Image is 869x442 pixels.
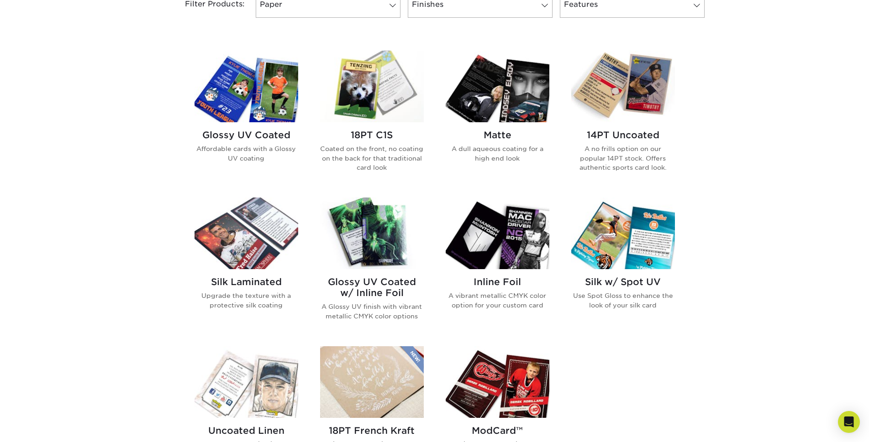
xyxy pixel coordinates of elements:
p: A dull aqueous coating for a high end look [446,144,549,163]
h2: 18PT C1S [320,130,424,140]
img: Silk Laminated Trading Cards [195,198,298,269]
p: Affordable cards with a Glossy UV coating [195,144,298,163]
img: Uncoated Linen Trading Cards [195,346,298,418]
a: Glossy UV Coated Trading Cards Glossy UV Coated Affordable cards with a Glossy UV coating [195,51,298,187]
h2: Uncoated Linen [195,425,298,436]
h2: 18PT French Kraft [320,425,424,436]
h2: 14PT Uncoated [571,130,675,140]
img: 14PT Uncoated Trading Cards [571,51,675,122]
img: New Product [401,346,424,374]
h2: Matte [446,130,549,140]
img: 18PT French Kraft Trading Cards [320,346,424,418]
p: A Glossy UV finish with vibrant metallic CMYK color options [320,302,424,321]
p: Upgrade the texture with a protective silk coating [195,291,298,310]
h2: Silk Laminated [195,276,298,287]
p: Use Spot Gloss to enhance the look of your silk card [571,291,675,310]
img: Inline Foil Trading Cards [446,198,549,269]
a: 14PT Uncoated Trading Cards 14PT Uncoated A no frills option on our popular 14PT stock. Offers au... [571,51,675,187]
iframe: Google Customer Reviews [2,414,78,439]
img: ModCard™ Trading Cards [446,346,549,418]
img: 18PT C1S Trading Cards [320,51,424,122]
h2: Inline Foil [446,276,549,287]
a: Inline Foil Trading Cards Inline Foil A vibrant metallic CMYK color option for your custom card [446,198,549,335]
div: Open Intercom Messenger [838,411,860,433]
a: Matte Trading Cards Matte A dull aqueous coating for a high end look [446,51,549,187]
p: A vibrant metallic CMYK color option for your custom card [446,291,549,310]
a: Silk Laminated Trading Cards Silk Laminated Upgrade the texture with a protective silk coating [195,198,298,335]
a: 18PT C1S Trading Cards 18PT C1S Coated on the front, no coating on the back for that traditional ... [320,51,424,187]
p: A no frills option on our popular 14PT stock. Offers authentic sports card look. [571,144,675,172]
img: Silk w/ Spot UV Trading Cards [571,198,675,269]
a: Glossy UV Coated w/ Inline Foil Trading Cards Glossy UV Coated w/ Inline Foil A Glossy UV finish ... [320,198,424,335]
p: Coated on the front, no coating on the back for that traditional card look [320,144,424,172]
h2: Silk w/ Spot UV [571,276,675,287]
h2: ModCard™ [446,425,549,436]
h2: Glossy UV Coated [195,130,298,140]
img: Glossy UV Coated Trading Cards [195,51,298,122]
img: Glossy UV Coated w/ Inline Foil Trading Cards [320,198,424,269]
h2: Glossy UV Coated w/ Inline Foil [320,276,424,298]
img: Matte Trading Cards [446,51,549,122]
a: Silk w/ Spot UV Trading Cards Silk w/ Spot UV Use Spot Gloss to enhance the look of your silk card [571,198,675,335]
